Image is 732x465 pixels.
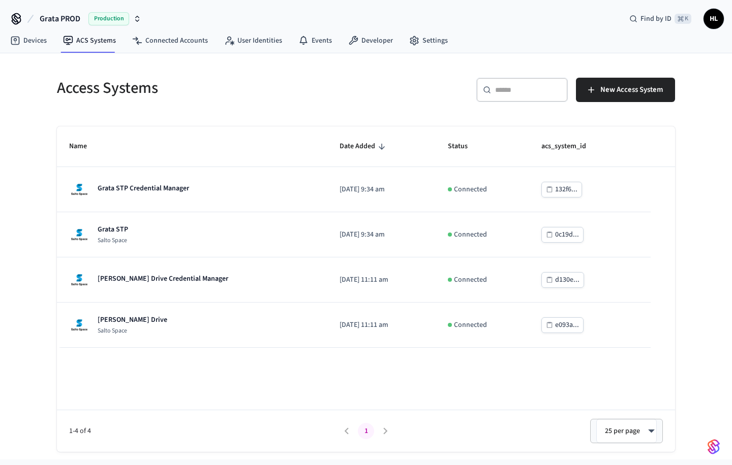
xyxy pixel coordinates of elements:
p: Grata STP Credential Manager [98,183,189,193]
p: Salto Space [98,327,167,335]
p: [DATE] 11:11 am [340,275,423,285]
span: Grata PROD [40,13,80,25]
p: [PERSON_NAME] Drive [98,315,167,325]
img: Salto Space Logo [69,179,89,200]
div: 132f6... [555,183,577,196]
p: [DATE] 9:34 am [340,229,423,240]
img: Salto Space Logo [69,224,89,245]
span: Status [448,139,481,154]
h5: Access Systems [57,78,360,98]
p: [DATE] 9:34 am [340,184,423,195]
span: ⌘ K [675,14,691,24]
span: Date Added [340,139,388,154]
nav: pagination navigation [337,423,395,439]
button: New Access System [576,78,675,102]
img: SeamLogoGradient.69752ec5.svg [708,439,720,455]
span: HL [705,10,723,28]
p: Connected [454,229,487,240]
span: acs_system_id [541,139,599,154]
button: e093a... [541,317,584,333]
p: Connected [454,320,487,330]
span: New Access System [600,83,663,96]
a: ACS Systems [55,31,124,50]
table: sticky table [57,126,675,348]
div: Find by ID⌘ K [621,10,699,28]
span: Find by ID [640,14,672,24]
a: Connected Accounts [124,31,216,50]
p: Grata STP [98,224,128,235]
a: Developer [340,31,401,50]
p: [PERSON_NAME] Drive Credential Manager [98,274,228,284]
img: Salto Space Logo [69,270,89,290]
a: User Identities [216,31,290,50]
div: 25 per page [596,419,657,443]
div: 0c19d... [555,228,579,241]
span: 1-4 of 4 [69,426,337,437]
button: HL [704,9,724,29]
button: 0c19d... [541,227,584,243]
span: Production [88,12,129,25]
div: d130e... [555,274,579,286]
button: 132f6... [541,182,582,197]
span: Name [69,139,100,154]
a: Events [290,31,340,50]
p: Salto Space [98,237,128,245]
img: Salto Space Logo [69,315,89,335]
p: Connected [454,275,487,285]
button: page 1 [358,423,374,439]
a: Settings [401,31,456,50]
p: [DATE] 11:11 am [340,320,423,330]
p: Connected [454,184,487,195]
a: Devices [2,31,55,50]
div: e093a... [555,319,579,331]
button: d130e... [541,272,584,288]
